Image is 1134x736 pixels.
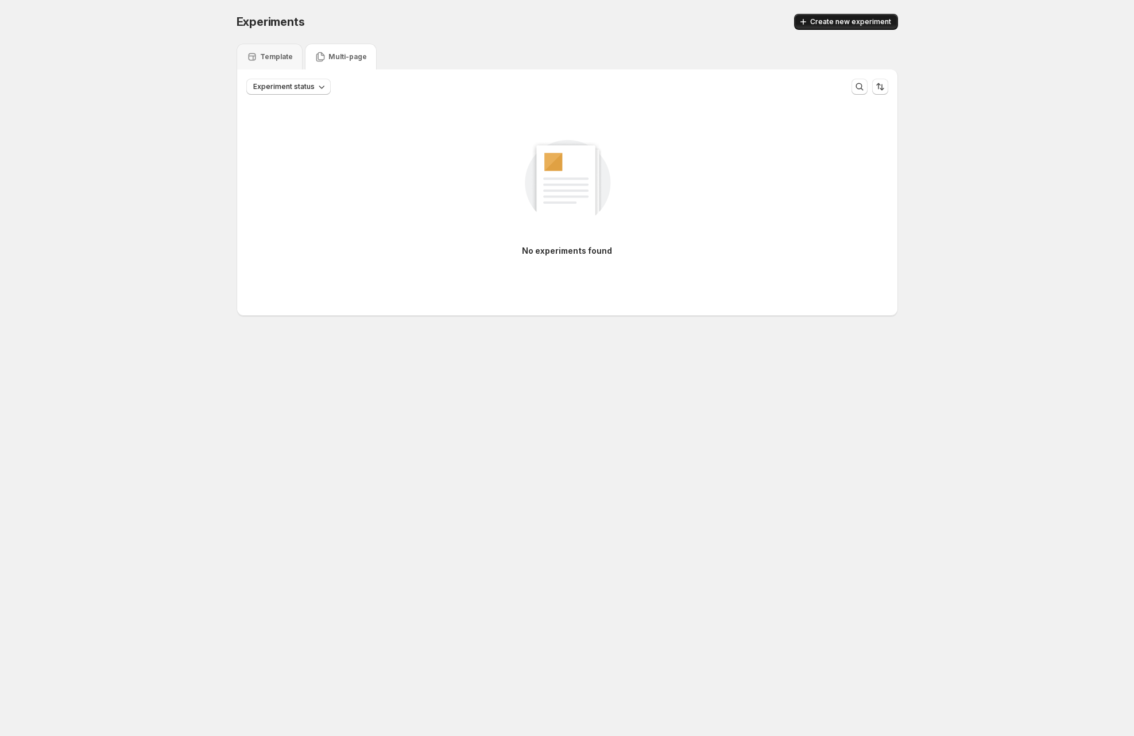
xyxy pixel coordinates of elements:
[810,17,891,26] span: Create new experiment
[237,15,305,29] span: Experiments
[253,82,315,91] span: Experiment status
[872,79,888,95] button: Sort the results
[794,14,898,30] button: Create new experiment
[522,245,612,257] p: No experiments found
[246,79,331,95] button: Experiment status
[260,52,293,61] p: Template
[328,52,367,61] p: Multi-page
